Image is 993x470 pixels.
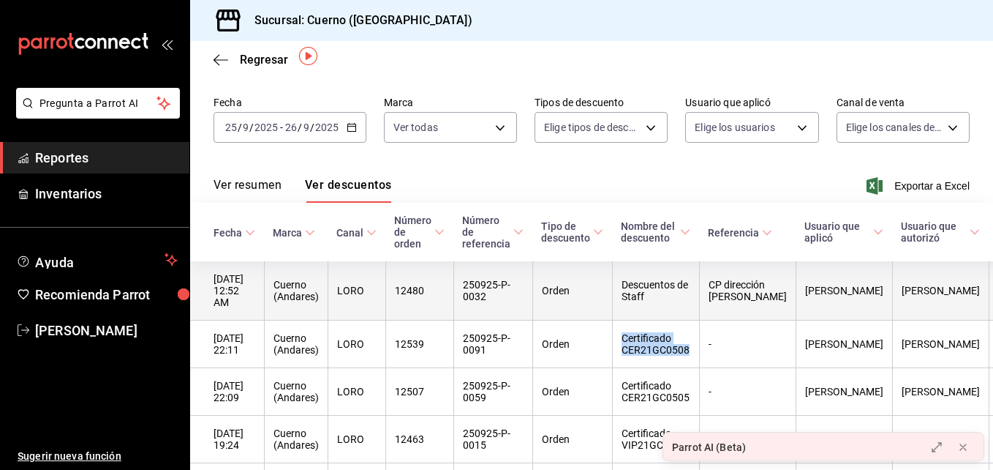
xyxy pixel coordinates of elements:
[299,47,317,65] img: Marcador de información sobre herramientas
[621,220,677,244] font: Nombre del descuento
[708,227,759,239] font: Referencia
[384,97,517,108] label: Marca
[532,321,612,368] th: Orden
[453,261,532,321] th: 250925-P-0032
[35,287,150,302] font: Recomienda Parrot
[453,321,532,368] th: 250925-P-0091
[39,96,157,111] span: Pregunta a Parrot AI
[672,440,746,455] div: Parrot AI (Beta)
[394,215,445,250] span: Número de orden
[621,220,690,244] span: Nombre del descuento
[869,177,970,195] button: Exportar a Excel
[298,122,302,133] span: /
[612,416,699,463] th: Certificado VIP21GC9156
[892,321,989,368] th: [PERSON_NAME]
[612,368,699,416] th: Certificado CER21GC0505
[214,178,282,193] font: Ver resumen
[453,416,532,463] th: 250925-P-0015
[240,53,288,67] span: Regresar
[214,97,366,108] label: Fecha
[328,261,385,321] th: LORO
[16,88,180,119] button: Pregunta a Parrot AI
[242,122,249,133] input: --
[314,122,339,133] input: ----
[385,321,453,368] th: 12539
[796,261,892,321] th: [PERSON_NAME]
[214,227,242,239] font: Fecha
[264,261,328,321] th: Cuerno (Andares)
[892,368,989,416] th: [PERSON_NAME]
[892,261,989,321] th: [PERSON_NAME]
[243,12,472,29] h3: Sucursal: Cuerno ([GEOGRAPHIC_DATA])
[35,323,137,338] font: [PERSON_NAME]
[238,122,242,133] span: /
[541,220,603,244] span: Tipo de descuento
[462,215,510,250] font: Número de referencia
[336,227,363,239] font: Canal
[612,261,699,321] th: Descuentos de Staff
[901,220,980,244] span: Usuario que autorizó
[796,368,892,416] th: [PERSON_NAME]
[264,368,328,416] th: Cuerno (Andares)
[214,227,255,239] span: Fecha
[541,220,590,244] font: Tipo de descuento
[385,368,453,416] th: 12507
[532,261,612,321] th: Orden
[462,215,524,250] span: Número de referencia
[328,368,385,416] th: LORO
[612,321,699,368] th: Certificado CER21GC0508
[214,53,288,67] button: Regresar
[273,227,315,239] span: Marca
[532,416,612,463] th: Orden
[699,416,796,463] th: -
[901,220,967,244] font: Usuario que autorizó
[804,220,870,244] font: Usuario que aplicó
[695,120,774,135] span: Elige los usuarios
[190,321,264,368] th: [DATE] 22:11
[284,122,298,133] input: --
[161,38,173,50] button: open_drawer_menu
[532,368,612,416] th: Orden
[224,122,238,133] input: --
[328,416,385,463] th: LORO
[305,178,391,203] button: Ver descuentos
[453,368,532,416] th: 250925-P-0059
[393,120,438,135] span: Ver todas
[35,150,88,165] font: Reportes
[280,122,283,133] span: -
[190,368,264,416] th: [DATE] 22:09
[796,321,892,368] th: [PERSON_NAME]
[328,321,385,368] th: LORO
[18,450,121,462] font: Sugerir nueva función
[273,227,302,239] font: Marca
[254,122,279,133] input: ----
[804,220,883,244] span: Usuario que aplicó
[385,416,453,463] th: 12463
[846,120,943,135] span: Elige los canales de venta
[708,227,772,239] span: Referencia
[264,416,328,463] th: Cuerno (Andares)
[685,97,818,108] label: Usuario que aplicó
[10,106,180,122] a: Pregunta a Parrot AI
[190,416,264,463] th: [DATE] 19:24
[190,261,264,321] th: [DATE] 12:52 AM
[385,261,453,321] th: 12480
[214,178,391,203] div: Pestañas de navegación
[699,261,796,321] th: CP dirección [PERSON_NAME]
[796,416,892,463] th: [PERSON_NAME]
[249,122,254,133] span: /
[336,227,377,239] span: Canal
[394,215,431,250] font: Número de orden
[535,97,668,108] label: Tipos de descuento
[544,120,641,135] span: Elige tipos de descuento
[699,368,796,416] th: -
[35,251,159,269] span: Ayuda
[837,97,970,108] label: Canal de venta
[699,321,796,368] th: -
[303,122,310,133] input: --
[892,416,989,463] th: [PERSON_NAME]
[310,122,314,133] span: /
[264,321,328,368] th: Cuerno (Andares)
[894,180,970,192] font: Exportar a Excel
